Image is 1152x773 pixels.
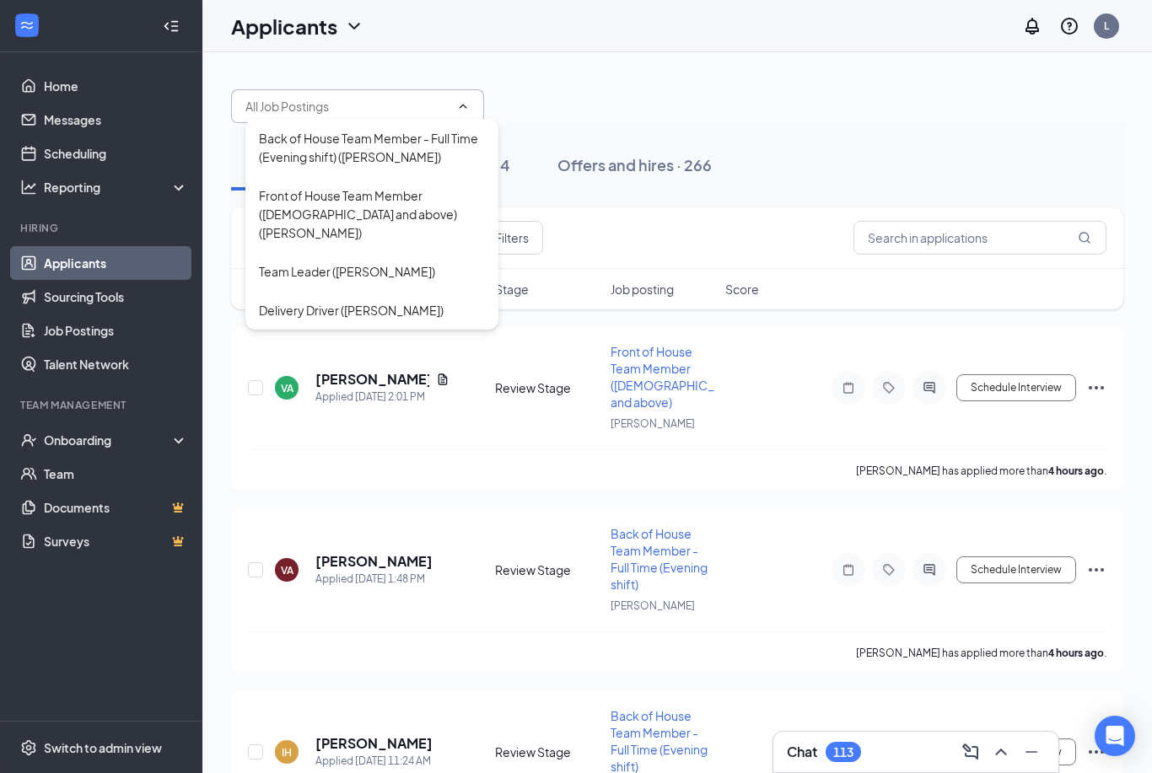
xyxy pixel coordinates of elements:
h5: [PERSON_NAME] [315,370,429,389]
div: IH [282,745,292,760]
a: Messages [44,103,188,137]
a: Applicants [44,246,188,280]
span: Front of House Team Member ([DEMOGRAPHIC_DATA] and above) [611,344,746,410]
input: All Job Postings [245,97,449,115]
h1: Applicants [231,12,337,40]
a: Home [44,69,188,103]
div: Delivery Driver ([PERSON_NAME]) [259,301,444,319]
svg: Ellipses [1086,560,1106,580]
div: Team Leader ([PERSON_NAME]) [259,262,435,281]
div: Applied [DATE] 11:24 AM [315,753,433,770]
div: L [1104,19,1109,33]
b: 4 hours ago [1048,647,1104,659]
svg: MagnifyingGlass [1078,231,1091,244]
div: Team Management [20,398,185,412]
span: Score [725,281,759,298]
span: Job posting [611,281,674,298]
div: Onboarding [44,432,174,448]
svg: ChevronUp [991,742,1011,762]
div: Applied [DATE] 1:48 PM [315,571,433,588]
button: ComposeMessage [957,738,984,765]
svg: Ellipses [1086,378,1106,398]
span: [PERSON_NAME] [611,599,695,612]
svg: Collapse [163,18,180,35]
div: Reporting [44,179,189,196]
b: 4 hours ago [1048,464,1104,477]
div: 113 [833,745,853,760]
svg: Document [436,373,449,386]
div: VA [281,563,293,577]
button: ChevronUp [988,738,1015,765]
div: VA [281,381,293,395]
a: Job Postings [44,314,188,347]
button: Minimize [1018,738,1045,765]
svg: WorkstreamLogo [19,17,35,34]
a: SurveysCrown [44,524,188,558]
input: Search in applications [853,221,1106,255]
p: [PERSON_NAME] has applied more than . [856,646,1106,660]
svg: Tag [879,381,899,395]
svg: ChevronDown [344,16,364,36]
div: Open Intercom Messenger [1095,716,1135,756]
svg: Analysis [20,179,37,196]
svg: QuestionInfo [1059,16,1079,36]
svg: ActiveChat [919,381,939,395]
div: Review Stage [495,561,600,578]
button: Schedule Interview [956,374,1076,401]
svg: Note [838,563,859,577]
svg: ActiveChat [919,563,939,577]
div: Review Stage [495,379,600,396]
span: Back of House Team Member - Full Time (Evening shift) [611,526,708,592]
a: Scheduling [44,137,188,170]
p: [PERSON_NAME] has applied more than . [856,464,1106,478]
div: Applied [DATE] 2:01 PM [315,389,449,405]
svg: Tag [879,563,899,577]
div: Hiring [20,221,185,235]
h5: [PERSON_NAME] [315,552,433,571]
svg: Notifications [1022,16,1042,36]
span: Stage [495,281,529,298]
a: Team [44,457,188,491]
span: [PERSON_NAME] [611,417,695,430]
svg: Minimize [1021,742,1042,762]
svg: ComposeMessage [961,742,981,762]
svg: Note [838,381,859,395]
svg: UserCheck [20,432,37,448]
a: Talent Network [44,347,188,381]
a: Sourcing Tools [44,280,188,314]
svg: Ellipses [1086,742,1106,762]
div: Back of House Team Member - Full Time (Evening shift) ([PERSON_NAME]) [259,129,485,166]
div: Switch to admin view [44,739,162,756]
div: Review Stage [495,743,600,760]
h3: Chat [787,743,817,761]
div: Front of House Team Member ([DEMOGRAPHIC_DATA] and above) ([PERSON_NAME]) [259,186,485,242]
svg: ChevronUp [456,99,470,113]
button: Schedule Interview [956,556,1076,583]
button: Filter Filters [457,221,543,255]
svg: Settings [20,739,37,756]
h5: [PERSON_NAME] [315,734,433,753]
a: DocumentsCrown [44,491,188,524]
div: Offers and hires · 266 [557,154,712,175]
